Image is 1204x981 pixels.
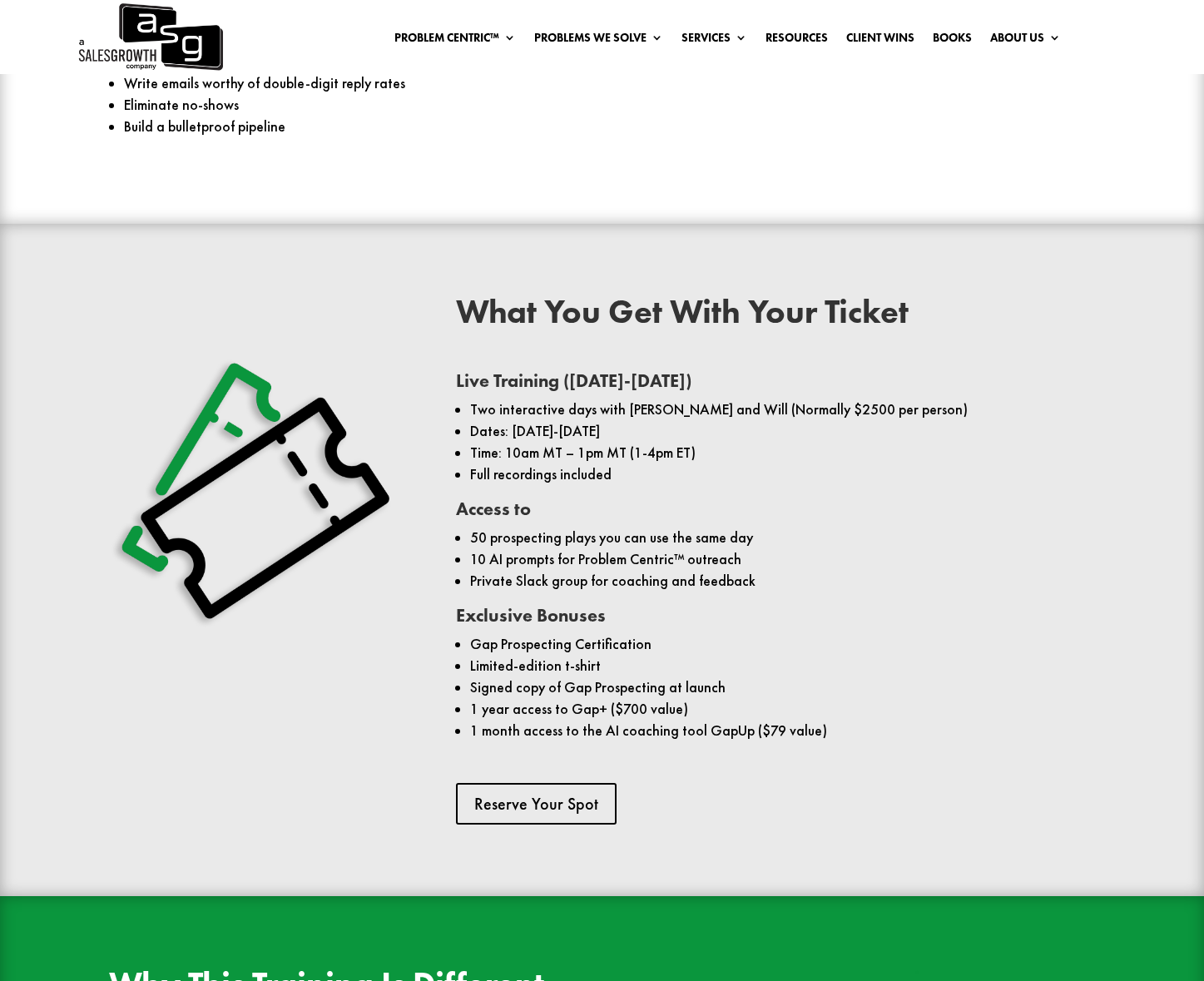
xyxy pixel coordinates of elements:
li: Private Slack group for coaching and feedback [470,570,1094,592]
h3: Exclusive Bonuses [456,607,1095,633]
a: Services [681,32,747,50]
span: Full recordings included [470,465,612,483]
li: 1 year access to Gap+ ($700 value) [470,698,1094,720]
li: 10 AI prompts for Problem Centric™ outreach [470,548,1094,570]
li: Build a bulletproof pipeline [124,116,748,137]
a: Reserve Your Spot [456,783,617,825]
img: Ticket Shadow [109,344,401,637]
a: Problems We Solve [534,32,663,50]
a: Books [933,32,972,50]
li: Write emails worthy of double-digit reply rates [124,72,748,94]
li: Dates: [DATE]-[DATE] [470,420,1094,442]
a: About Us [990,32,1061,50]
li: 1 month access to the AI coaching tool GapUp ($79 value) [470,720,1094,741]
h3: Access to [456,500,1095,527]
li: Time: 10am MT – 1pm MT (1-4pm ET) [470,442,1094,463]
h2: What You Get With Your Ticket [456,295,1095,337]
span: Limited-edition t-shirt [470,656,601,675]
h3: Live Training ([DATE]-[DATE]) [456,372,1095,399]
a: Client Wins [846,32,914,50]
li: Signed copy of Gap Prospecting at launch [470,676,1094,698]
a: Resources [766,32,828,50]
li: Gap Prospecting Certification [470,633,1094,655]
li: Two interactive days with [PERSON_NAME] and Will (Normally $2500 per person) [470,399,1094,420]
li: Eliminate no-shows [124,94,748,116]
a: Problem Centric™ [394,32,516,50]
li: 50 prospecting plays you can use the same day [470,527,1094,548]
